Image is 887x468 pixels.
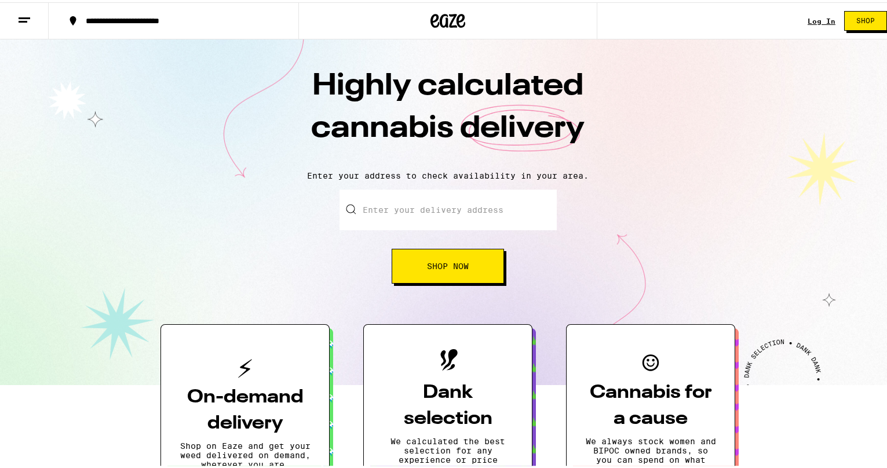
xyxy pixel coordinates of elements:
[427,260,469,268] span: Shop Now
[856,15,875,22] span: Shop
[382,378,513,430] h3: Dank selection
[180,382,311,434] h3: On-demand delivery
[7,8,83,17] span: Hi. Need any help?
[245,63,651,159] h1: Highly calculated cannabis delivery
[585,378,716,430] h3: Cannabis for a cause
[808,15,835,23] a: Log In
[844,9,887,28] button: Shop
[340,187,557,228] input: Enter your delivery address
[180,439,311,467] p: Shop on Eaze and get your weed delivered on demand, wherever you are.
[12,169,884,178] p: Enter your address to check availability in your area.
[392,246,504,281] button: Shop Now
